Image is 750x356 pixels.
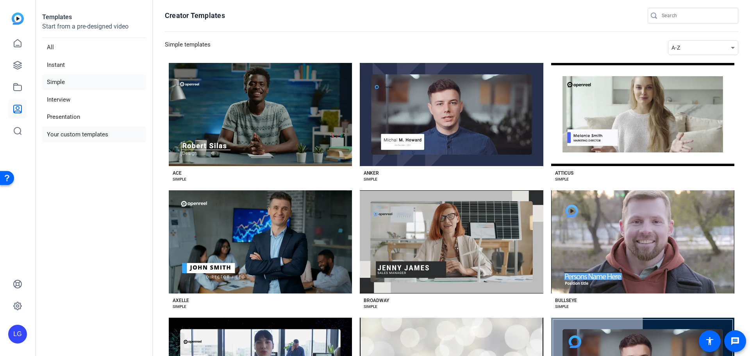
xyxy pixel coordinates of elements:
[730,336,740,346] mat-icon: message
[551,190,734,293] button: Template image
[165,40,211,55] h3: Simple templates
[364,176,377,182] div: SIMPLE
[364,304,377,310] div: SIMPLE
[42,92,146,108] li: Interview
[42,127,146,143] li: Your custom templates
[705,336,714,346] mat-icon: accessibility
[555,176,569,182] div: SIMPLE
[671,45,680,51] span: A-Z
[360,190,543,293] button: Template image
[555,304,569,310] div: SIMPLE
[42,57,146,73] li: Instant
[42,109,146,125] li: Presentation
[555,170,573,176] div: ATTICUS
[555,297,577,304] div: BULLSEYE
[8,325,27,343] div: LG
[42,22,146,38] p: Start from a pre-designed video
[42,39,146,55] li: All
[169,63,352,166] button: Template image
[42,74,146,90] li: Simple
[42,13,72,21] strong: Templates
[360,63,543,166] button: Template image
[173,297,189,304] div: AXELLE
[662,11,732,20] input: Search
[551,63,734,166] button: Template image
[12,13,24,25] img: blue-gradient.svg
[173,304,186,310] div: SIMPLE
[364,170,379,176] div: ANKER
[173,170,182,176] div: ACE
[173,176,186,182] div: SIMPLE
[169,190,352,293] button: Template image
[165,11,225,20] h1: Creator Templates
[364,297,389,304] div: BROADWAY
